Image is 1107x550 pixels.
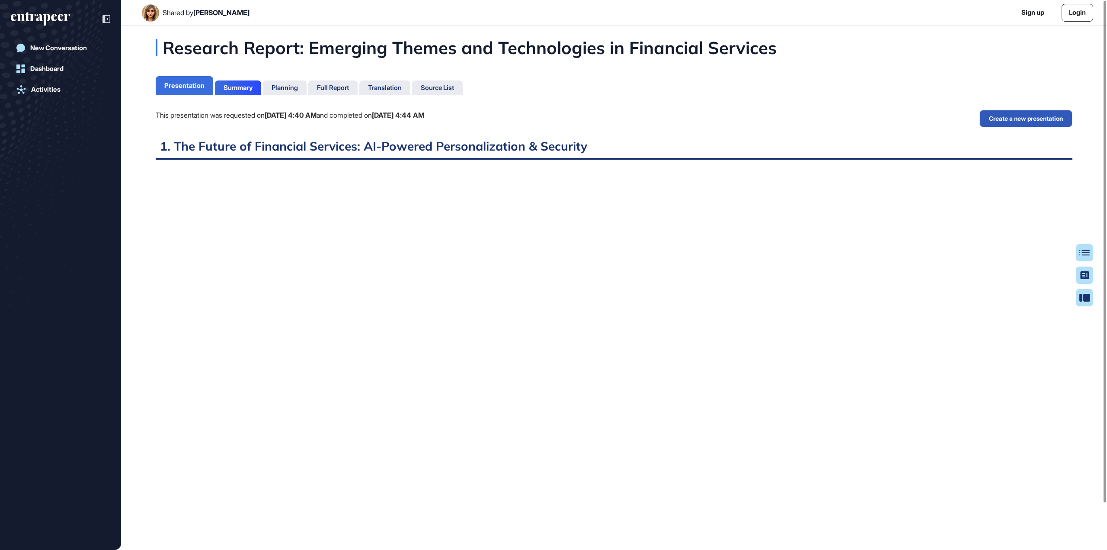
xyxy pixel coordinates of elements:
[421,84,454,92] div: Source List
[372,111,424,119] b: [DATE] 4:44 AM
[30,65,64,73] div: Dashboard
[30,44,87,52] div: New Conversation
[156,138,1072,160] h2: 1. The Future of Financial Services: AI-Powered Personalization & Security
[156,39,863,56] div: Research Report: Emerging Themes and Technologies in Financial Services
[11,12,70,26] div: entrapeer-logo
[1021,8,1044,18] a: Sign up
[193,8,250,17] span: [PERSON_NAME]
[317,84,349,92] div: Full Report
[224,84,253,92] div: Summary
[31,86,61,93] div: Activities
[368,84,402,92] div: Translation
[163,9,250,17] div: Shared by
[979,110,1072,127] button: Create a new presentation
[156,110,424,121] div: This presentation was requested on and completed on
[142,4,159,22] img: User Image
[1062,4,1093,22] a: Login
[272,84,298,92] div: Planning
[265,111,317,119] b: [DATE] 4:40 AM
[164,82,205,90] div: Presentation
